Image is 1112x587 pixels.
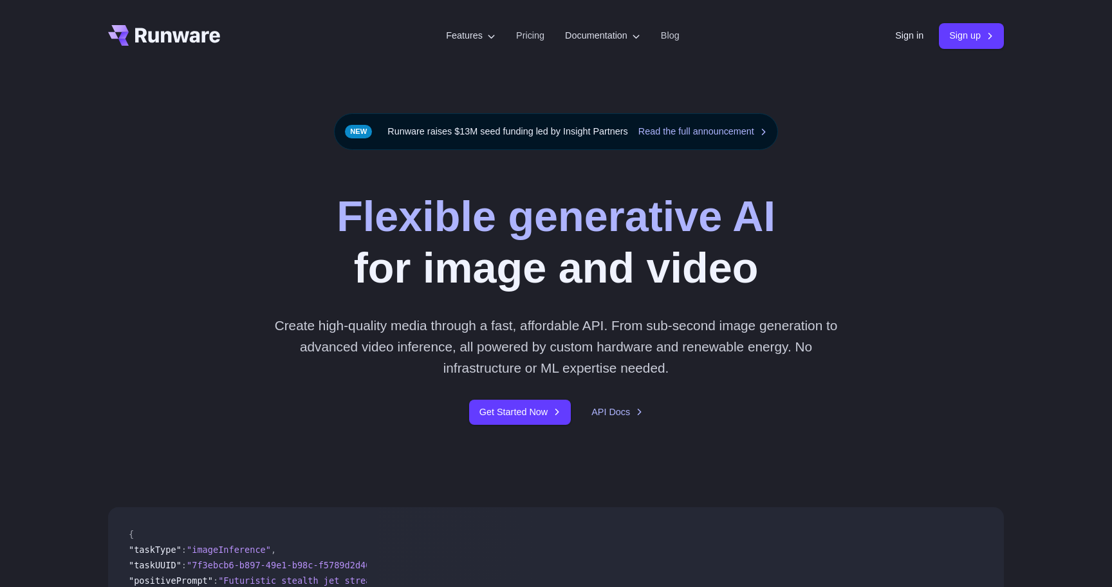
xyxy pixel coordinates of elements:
span: { [129,529,134,539]
span: "Futuristic stealth jet streaking through a neon-lit cityscape with glowing purple exhaust" [218,575,698,586]
a: Pricing [516,28,544,43]
span: "imageInference" [187,545,271,555]
h1: for image and video [337,191,775,294]
a: Blog [661,28,680,43]
span: : [181,560,187,570]
span: "7f3ebcb6-b897-49e1-b98c-f5789d2d40d7" [187,560,387,570]
span: "taskType" [129,545,181,555]
a: Sign in [895,28,923,43]
strong: Flexible generative AI [337,192,775,240]
a: Sign up [939,23,1004,48]
a: Read the full announcement [638,124,767,139]
span: , [271,545,276,555]
div: Runware raises $13M seed funding led by Insight Partners [334,113,778,150]
p: Create high-quality media through a fast, affordable API. From sub-second image generation to adv... [270,315,843,379]
a: Go to / [108,25,220,46]
span: "taskUUID" [129,560,181,570]
label: Documentation [565,28,640,43]
a: API Docs [591,405,643,420]
label: Features [446,28,496,43]
a: Get Started Now [469,400,571,425]
span: : [213,575,218,586]
span: : [181,545,187,555]
span: "positivePrompt" [129,575,213,586]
